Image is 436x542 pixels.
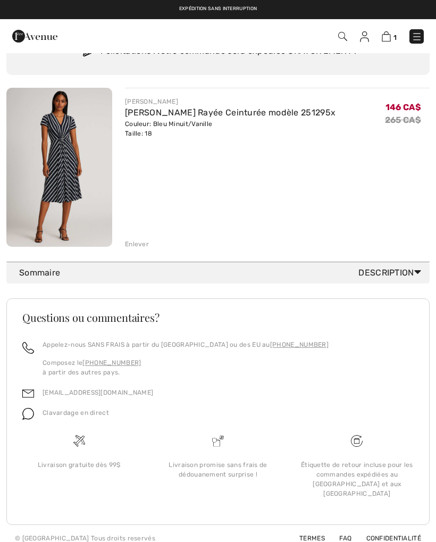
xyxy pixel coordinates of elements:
a: [PHONE_NUMBER] [82,359,141,366]
img: email [22,388,34,399]
img: Livraison gratuite dès 99$ [73,435,85,447]
a: [PERSON_NAME] Rayée Ceinturée modèle 251295x [125,107,336,118]
a: FAQ [326,535,351,542]
img: Livraison promise sans frais de dédouanement surprise&nbsp;! [212,435,224,447]
p: Composez le à partir des autres pays. [43,358,329,377]
img: Robe Portefeuille Rayée Ceinturée modèle 251295x [6,88,112,247]
img: call [22,342,34,354]
a: [PHONE_NUMBER] [270,341,329,348]
s: 265 CA$ [385,115,421,125]
span: Description [358,266,425,279]
span: Clavardage en direct [43,409,109,416]
img: chat [22,408,34,420]
div: Livraison gratuite dès 99$ [18,460,140,470]
div: Sommaire [19,266,425,279]
span: 1 [393,34,397,41]
div: Enlever [125,239,149,249]
a: 1 [382,30,397,43]
h3: Questions ou commentaires? [22,312,414,323]
a: Termes [287,535,325,542]
p: Appelez-nous SANS FRAIS à partir du [GEOGRAPHIC_DATA] ou des EU au [43,340,329,349]
a: Confidentialité [354,535,422,542]
a: Expédition sans interruption [179,6,257,11]
div: Couleur: Bleu Minuit/Vanille Taille: 18 [125,119,336,138]
img: Recherche [338,32,347,41]
span: 146 CA$ [385,102,421,112]
div: Étiquette de retour incluse pour les commandes expédiées au [GEOGRAPHIC_DATA] et aux [GEOGRAPHIC_... [296,460,418,498]
img: Mes infos [360,31,369,42]
div: Livraison promise sans frais de dédouanement surprise ! [157,460,279,479]
img: 1ère Avenue [12,26,57,47]
a: [EMAIL_ADDRESS][DOMAIN_NAME] [43,389,153,396]
img: Panier d'achat [382,31,391,41]
a: 1ère Avenue [12,30,57,40]
div: [PERSON_NAME] [125,97,336,106]
img: Livraison gratuite dès 99$ [351,435,363,447]
img: Menu [412,31,422,42]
